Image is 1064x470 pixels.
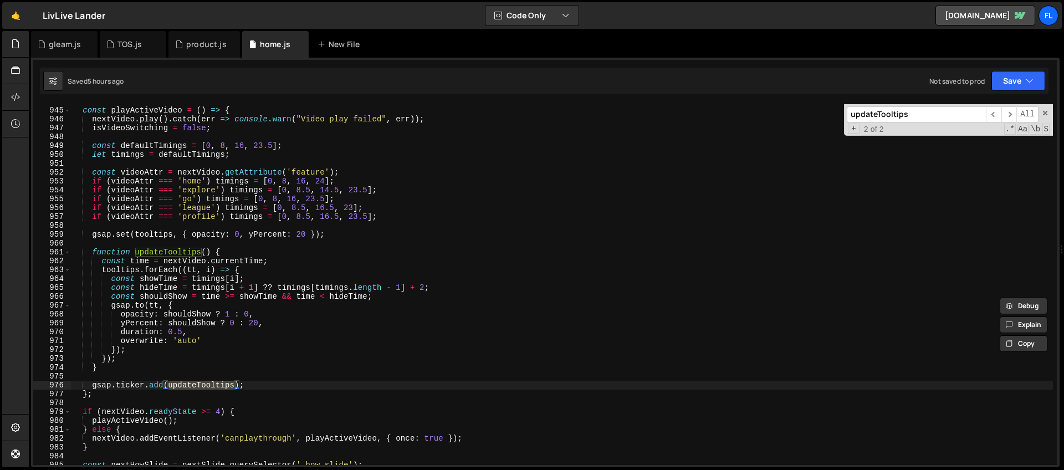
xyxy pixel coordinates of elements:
[847,106,986,122] input: Search for
[1016,106,1039,122] span: Alt-Enter
[33,203,71,212] div: 956
[33,274,71,283] div: 964
[33,150,71,159] div: 950
[33,159,71,168] div: 951
[986,106,1001,122] span: ​
[1000,298,1047,314] button: Debug
[117,39,142,50] div: TOS.js
[33,292,71,301] div: 966
[33,212,71,221] div: 957
[68,76,124,86] div: Saved
[33,195,71,203] div: 955
[33,328,71,336] div: 970
[33,265,71,274] div: 963
[33,186,71,195] div: 954
[33,452,71,461] div: 984
[33,248,71,257] div: 961
[1004,124,1016,135] span: RegExp Search
[33,168,71,177] div: 952
[848,124,860,134] span: Toggle Replace mode
[33,177,71,186] div: 953
[1030,124,1041,135] span: Whole Word Search
[33,372,71,381] div: 975
[33,425,71,434] div: 981
[33,257,71,265] div: 962
[49,39,81,50] div: gleam.js
[33,301,71,310] div: 967
[1000,335,1047,352] button: Copy
[33,407,71,416] div: 979
[33,221,71,230] div: 958
[1001,106,1017,122] span: ​
[33,345,71,354] div: 972
[33,461,71,469] div: 985
[1039,6,1058,25] a: Fl
[485,6,579,25] button: Code Only
[33,416,71,425] div: 980
[33,124,71,132] div: 947
[1000,316,1047,333] button: Explain
[935,6,1035,25] a: [DOMAIN_NAME]
[88,76,124,86] div: 5 hours ago
[33,106,71,115] div: 945
[1017,124,1029,135] span: CaseSensitive Search
[318,39,364,50] div: New File
[33,390,71,399] div: 977
[860,125,888,134] span: 2 of 2
[929,76,985,86] div: Not saved to prod
[43,9,105,22] div: LivLive Lander
[33,230,71,239] div: 959
[991,71,1045,91] button: Save
[33,239,71,248] div: 960
[1042,124,1050,135] span: Search In Selection
[33,381,71,390] div: 976
[33,363,71,372] div: 974
[186,39,227,50] div: product.js
[33,141,71,150] div: 949
[33,319,71,328] div: 969
[33,399,71,407] div: 978
[260,39,290,50] div: home.js
[33,336,71,345] div: 971
[33,354,71,363] div: 973
[2,2,29,29] a: 🤙
[33,283,71,292] div: 965
[33,443,71,452] div: 983
[33,132,71,141] div: 948
[33,115,71,124] div: 946
[33,310,71,319] div: 968
[33,434,71,443] div: 982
